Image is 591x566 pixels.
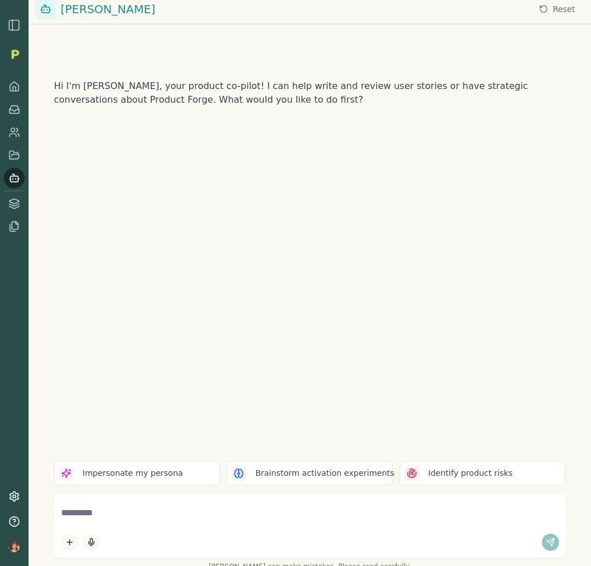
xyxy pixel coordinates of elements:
p: Brainstorm activation experiments [255,467,394,479]
button: Brainstorm activation experiments [227,461,393,485]
p: Impersonate my persona [83,467,183,479]
img: sidebar [7,18,21,32]
p: Hi I'm [PERSON_NAME], your product co-pilot! I can help write and review user stories or have str... [54,79,566,107]
button: Impersonate my persona [54,461,220,485]
button: Help [4,511,25,532]
span: Reset [553,3,575,15]
p: Identify product risks [428,467,513,479]
button: Send message [542,533,559,551]
img: profile [9,541,20,552]
button: Identify product risks [400,461,566,485]
button: Add content to chat [61,533,78,551]
span: [PERSON_NAME] [61,1,155,17]
button: Start dictation [83,533,100,551]
img: Organization logo [6,46,23,63]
